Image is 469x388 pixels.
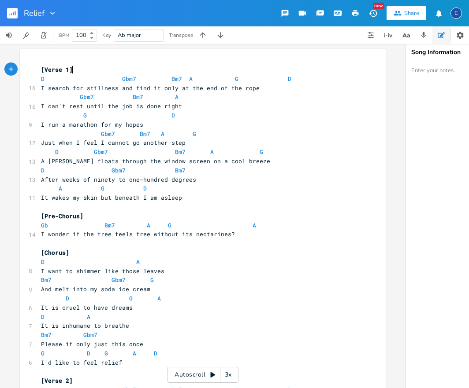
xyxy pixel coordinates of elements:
span: After weeks of ninety to one-hundred degrees [41,176,196,183]
span: I run a marathon for my hopes [41,121,143,128]
span: Gbm7 [83,331,97,339]
span: [Chorus] [41,249,69,256]
span: Gbm7 [122,75,136,83]
div: Autoscroll [167,367,238,383]
div: Share [404,9,419,17]
span: D [87,349,90,357]
span: G [150,276,154,284]
span: [Verse 2] [41,377,73,384]
span: A [136,258,140,266]
span: Ab major [118,31,141,39]
span: G [101,184,104,192]
span: D [41,166,45,174]
span: A [147,221,150,229]
span: A [59,184,62,192]
span: And melt into my soda ice cream [41,285,150,293]
span: Just when I feel I cannot go another step [41,139,186,146]
span: A [161,130,164,138]
div: Key [102,33,111,38]
span: D [66,294,69,302]
span: Gbm7 [112,166,126,174]
span: D [41,258,45,266]
span: Bm7 [175,166,186,174]
span: It wakes my skin but beneath I am asleep [41,194,182,201]
span: D [171,111,175,119]
span: D [55,148,59,156]
span: A [157,294,161,302]
span: I search for stillness and find it only at the end of the rope [41,84,260,92]
span: Gbm7 [80,93,94,101]
span: G [260,148,263,156]
span: Bm7 [140,130,150,138]
span: G [104,349,108,357]
span: D [41,75,45,83]
span: Please if only just this once [41,340,143,348]
span: A [189,75,193,83]
span: Relief [24,9,45,17]
span: [Pre-Chorus] [41,212,83,220]
span: It is inhumane to breathe [41,322,129,329]
span: D [288,75,291,83]
span: [Verse 1] [41,66,73,73]
span: I wonder if the tree feels free without its nectarines? [41,230,235,238]
span: Gbm7 [101,130,115,138]
span: G [83,111,87,119]
div: 3x [220,367,236,383]
button: Share [387,6,426,20]
span: D [154,349,157,357]
span: I can't rest until the job is done right [41,102,182,110]
span: A [133,349,136,357]
span: Bm7 [171,75,182,83]
span: G [129,294,133,302]
span: G [41,349,45,357]
span: A [253,221,256,229]
span: Bm7 [41,331,52,339]
span: Gb [41,221,48,229]
span: Bm7 [41,276,52,284]
div: Transpose [169,33,193,38]
span: I'd like to feel relief [41,359,122,366]
span: A [175,93,179,101]
span: Gbm7 [112,276,126,284]
span: A [PERSON_NAME] floats through the window screen on a cool breeze [41,157,270,165]
span: Bm7 [133,93,143,101]
span: D [41,313,45,321]
span: A [210,148,214,156]
button: E [450,3,462,23]
button: New [364,5,382,21]
span: D [143,184,147,192]
span: G [168,221,171,229]
span: It is cruel to have dreams [41,304,133,311]
div: BPM [59,33,69,38]
span: A [87,313,90,321]
span: Bm7 [104,221,115,229]
span: G [193,130,196,138]
span: G [235,75,238,83]
div: New [373,3,384,9]
div: Erin Nicole [450,7,462,19]
span: Gbm7 [94,148,108,156]
span: I want to shimmer like those leaves [41,267,164,275]
span: Bm7 [175,148,186,156]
